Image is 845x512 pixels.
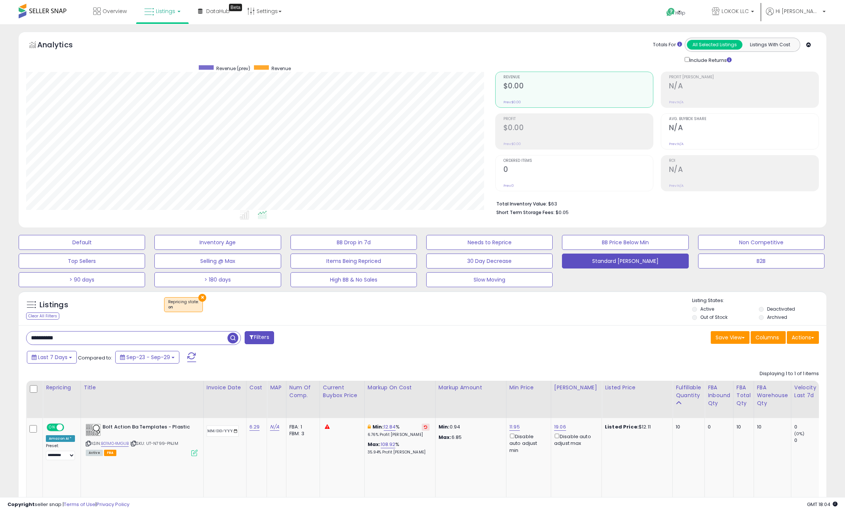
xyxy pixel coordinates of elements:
small: Prev: 0 [503,183,514,188]
span: Sep-23 - Sep-29 [126,354,170,361]
a: 6.29 [249,423,260,431]
button: Filters [245,331,274,344]
b: Bolt Action Ba Templates - Plastic [103,424,193,433]
span: Hi [PERSON_NAME] [776,7,820,15]
div: Include Returns [679,56,741,64]
span: Revenue [271,65,291,72]
b: Total Inventory Value: [496,201,547,207]
button: BB Drop in 7d [290,235,417,250]
h2: $0.00 [503,82,653,92]
h2: N/A [669,82,819,92]
span: DataHub [206,7,230,15]
label: Archived [767,314,787,320]
span: Overview [103,7,127,15]
h2: $0.00 [503,123,653,134]
a: 11.95 [509,423,520,431]
div: Amazon AI * [46,435,75,442]
div: FBA inbound Qty [708,384,730,407]
p: 0.94 [439,424,500,430]
h2: 0 [503,165,653,175]
label: Out of Stock [700,314,728,320]
a: 12.84 [384,423,396,431]
button: BB Price Below Min [562,235,688,250]
div: Repricing [46,384,78,392]
b: Min: [373,423,384,430]
div: Num of Comp. [289,384,317,399]
a: Help [660,2,700,24]
button: Columns [751,331,786,344]
button: Standard [PERSON_NAME] [562,254,688,268]
div: 0 [794,437,824,444]
span: LOKOK LLC [722,7,749,15]
div: 0 [794,424,824,430]
p: Listing States: [692,297,826,304]
div: Velocity Last 7d [794,384,822,399]
a: 108.92 [381,441,396,448]
a: Hi [PERSON_NAME] [766,7,826,24]
span: $0.05 [556,209,569,216]
a: N/A [270,423,279,431]
a: Privacy Policy [97,501,129,508]
b: Short Term Storage Fees: [496,209,555,216]
span: Avg. Buybox Share [669,117,819,121]
h2: N/A [669,165,819,175]
label: Active [700,306,714,312]
span: FBA [104,450,117,456]
div: Cost [249,384,264,392]
div: FBA: 1 [289,424,314,430]
div: Fulfillable Quantity [676,384,701,399]
div: FBM: 3 [289,430,314,437]
span: Listings [156,7,175,15]
div: 10 [736,424,748,430]
li: $63 [496,199,813,208]
p: 35.94% Profit [PERSON_NAME] [368,450,430,455]
a: Terms of Use [64,501,95,508]
div: Disable auto adjust min [509,432,545,454]
div: Preset: [46,443,75,460]
h5: Listings [40,300,68,310]
span: Profit [PERSON_NAME] [669,75,819,79]
label: Deactivated [767,306,795,312]
th: The percentage added to the cost of goods (COGS) that forms the calculator for Min & Max prices. [364,381,435,418]
span: Ordered Items [503,159,653,163]
span: Revenue (prev) [216,65,250,72]
span: | SKU: UT-N799-PNJM [130,440,178,446]
small: Prev: N/A [669,100,684,104]
b: Max: [368,441,381,448]
button: Last 7 Days [27,351,77,364]
div: $12.11 [605,424,667,430]
button: All Selected Listings [687,40,742,50]
span: Revenue [503,75,653,79]
button: Slow Moving [426,272,553,287]
div: Listed Price [605,384,669,392]
div: ASIN: [86,424,198,455]
button: Actions [787,331,819,344]
span: Profit [503,117,653,121]
a: B01M04MGUB [101,440,129,447]
span: Repricing state : [168,299,199,310]
button: Items Being Repriced [290,254,417,268]
button: 30 Day Decrease [426,254,553,268]
div: Disable auto adjust max [554,432,596,447]
div: seller snap | | [7,501,129,508]
div: Clear All Filters [26,312,59,320]
h2: N/A [669,123,819,134]
span: OFF [63,424,75,431]
button: > 180 days [154,272,281,287]
small: Prev: $0.00 [503,142,521,146]
div: [PERSON_NAME] [554,384,599,392]
strong: Min: [439,423,450,430]
button: High BB & No Sales [290,272,417,287]
div: 10 [757,424,785,430]
div: Min Price [509,384,548,392]
h5: Analytics [37,40,87,52]
button: Default [19,235,145,250]
span: Help [675,10,685,16]
strong: Copyright [7,501,35,508]
div: on [168,305,199,310]
b: Listed Price: [605,423,639,430]
th: CSV column name: cust_attr_3_Invoice Date [203,381,246,418]
div: FBA Total Qty [736,384,751,407]
div: Title [84,384,200,392]
div: MAP [270,384,283,392]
